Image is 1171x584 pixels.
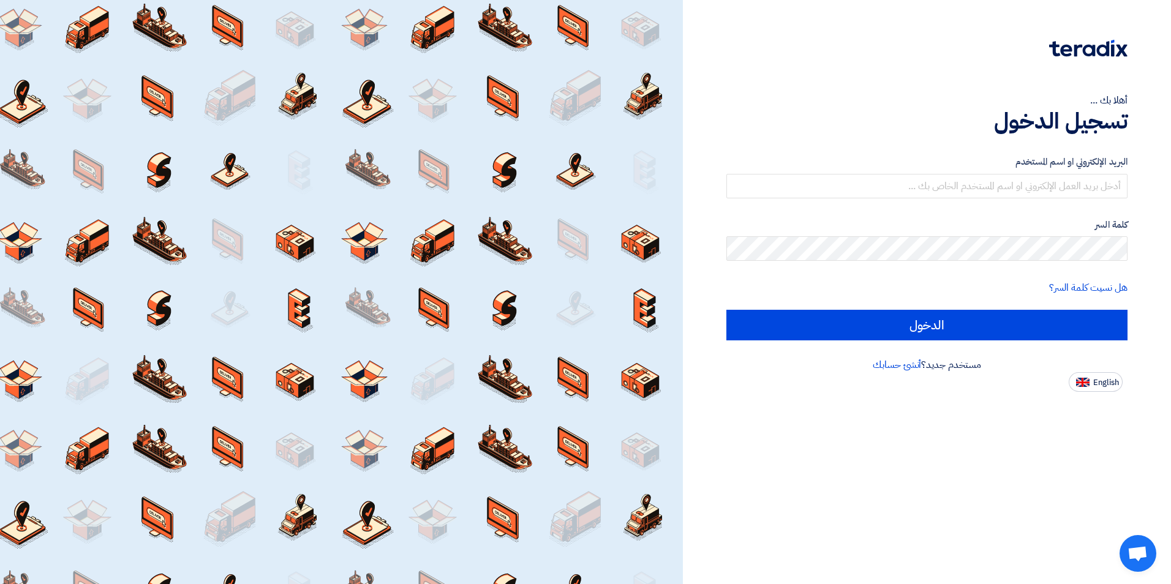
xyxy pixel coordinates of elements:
[1120,535,1156,572] a: Open chat
[873,358,921,372] a: أنشئ حسابك
[1076,378,1090,387] img: en-US.png
[726,174,1128,198] input: أدخل بريد العمل الإلكتروني او اسم المستخدم الخاص بك ...
[726,93,1128,108] div: أهلا بك ...
[1069,372,1123,392] button: English
[726,310,1128,340] input: الدخول
[1049,40,1128,57] img: Teradix logo
[1049,280,1128,295] a: هل نسيت كلمة السر؟
[1093,378,1119,387] span: English
[726,358,1128,372] div: مستخدم جديد؟
[726,218,1128,232] label: كلمة السر
[726,108,1128,135] h1: تسجيل الدخول
[726,155,1128,169] label: البريد الإلكتروني او اسم المستخدم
